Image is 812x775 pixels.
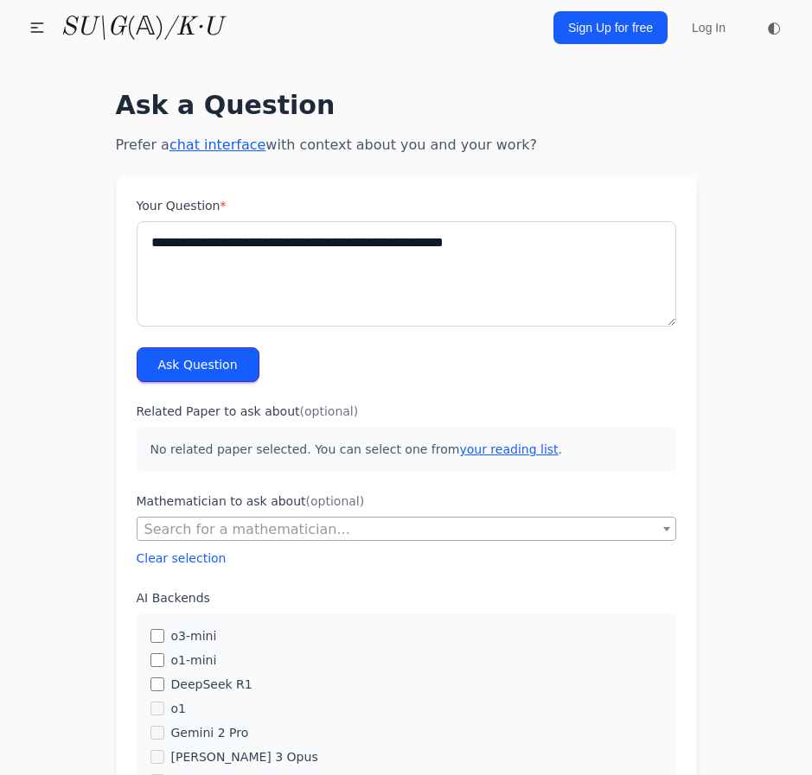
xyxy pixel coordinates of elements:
label: Related Paper to ask about [137,403,676,420]
span: (optional) [306,494,365,508]
span: Search for a mathematician... [144,521,350,537]
span: (optional) [300,404,359,418]
label: o1-mini [171,651,217,669]
p: No related paper selected. You can select one from . [137,427,676,472]
button: Ask Question [137,347,259,382]
a: your reading list [459,442,558,456]
i: SU\G [61,15,126,41]
button: ◐ [757,10,791,45]
button: Clear selection [137,549,227,567]
a: chat interface [169,137,265,153]
label: Your Question [137,197,676,214]
label: Mathematician to ask about [137,492,676,510]
label: DeepSeek R1 [171,676,253,693]
span: ◐ [767,20,781,35]
i: /K·U [164,15,222,41]
a: SU\G(𝔸)/K·U [61,12,222,43]
label: Gemini 2 Pro [171,724,249,741]
a: Sign Up for free [553,11,668,44]
a: Log In [681,12,736,43]
p: Prefer a with context about you and your work? [116,135,697,156]
label: AI Backends [137,589,676,607]
label: o3-mini [171,627,217,645]
span: Search for a mathematician... [137,518,675,542]
h1: Ask a Question [116,90,697,121]
label: o1 [171,700,186,717]
span: Search for a mathematician... [137,517,676,541]
label: [PERSON_NAME] 3 Opus [171,748,318,765]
